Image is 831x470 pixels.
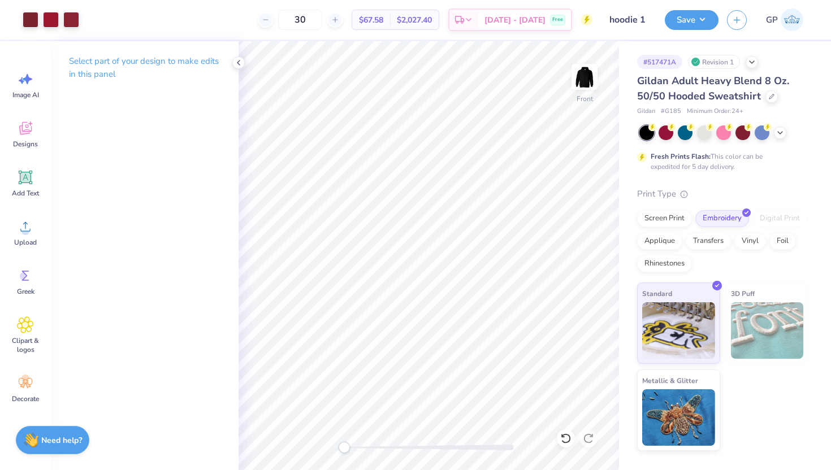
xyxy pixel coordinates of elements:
span: $2,027.40 [397,14,432,26]
div: Front [577,94,593,104]
span: Metallic & Glitter [642,375,698,386]
span: Upload [14,238,37,247]
span: Gildan Adult Heavy Blend 8 Oz. 50/50 Hooded Sweatshirt [637,74,789,103]
span: Clipart & logos [7,336,44,354]
div: This color can be expedited for 5 day delivery. [651,151,790,172]
div: Applique [637,233,682,250]
div: # 517471A [637,55,682,69]
button: Save [665,10,719,30]
div: Embroidery [695,210,749,227]
span: GP [766,14,778,27]
div: Vinyl [734,233,766,250]
div: Foil [769,233,796,250]
div: Revision 1 [688,55,740,69]
div: Rhinestones [637,255,692,272]
input: – – [278,10,322,30]
p: Select part of your design to make edits in this panel [69,55,220,81]
input: Untitled Design [601,8,656,31]
strong: Fresh Prints Flash: [651,152,711,161]
div: Digital Print [752,210,807,227]
span: Standard [642,288,672,299]
span: $67.58 [359,14,383,26]
div: Transfers [686,233,731,250]
span: # G185 [661,107,681,116]
span: Designs [13,140,38,149]
span: Image AI [12,90,39,99]
div: Print Type [637,188,808,201]
img: Gabrielle Petrillo [781,8,803,31]
span: Decorate [12,394,39,403]
div: Accessibility label [339,442,350,453]
span: Minimum Order: 24 + [687,107,743,116]
div: Screen Print [637,210,692,227]
img: Standard [642,302,715,359]
a: GP [761,8,808,31]
span: Add Text [12,189,39,198]
span: Gildan [637,107,655,116]
span: [DATE] - [DATE] [484,14,546,26]
strong: Need help? [41,435,82,446]
img: Front [573,66,596,88]
span: 3D Puff [731,288,755,299]
span: Greek [17,287,34,296]
img: 3D Puff [731,302,804,359]
span: Free [552,16,563,24]
img: Metallic & Glitter [642,389,715,446]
